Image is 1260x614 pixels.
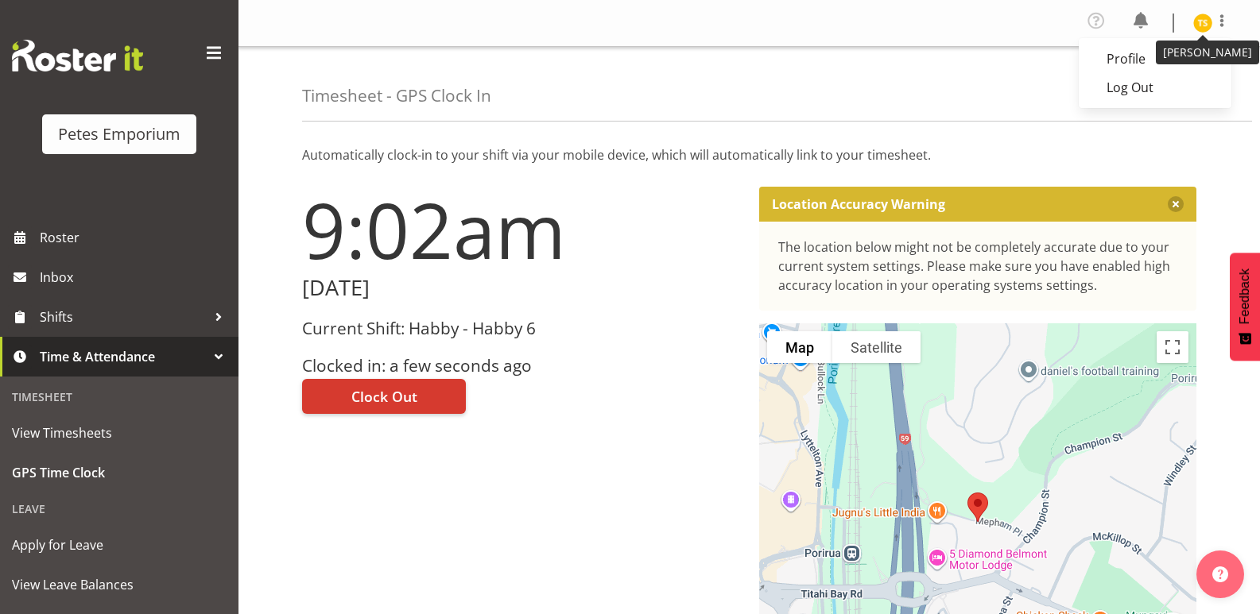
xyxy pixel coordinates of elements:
a: Apply for Leave [4,525,235,565]
button: Toggle fullscreen view [1157,331,1188,363]
img: Rosterit website logo [12,40,143,71]
p: Location Accuracy Warning [772,196,945,212]
div: Petes Emporium [58,122,180,146]
button: Show satellite imagery [832,331,921,363]
span: Apply for Leave [12,533,227,557]
h3: Current Shift: Habby - Habby 6 [302,319,740,338]
div: The location below might not be completely accurate due to your current system settings. Please m... [778,237,1178,295]
span: View Timesheets [12,421,227,445]
h2: [DATE] [302,276,740,300]
div: Timesheet [4,380,235,413]
button: Close message [1168,196,1184,212]
img: tamara-straker11292.jpg [1193,14,1212,33]
div: Leave [4,492,235,525]
span: Clock Out [351,386,417,407]
a: View Timesheets [4,413,235,453]
p: Automatically clock-in to your shift via your mobile device, which will automatically link to you... [302,145,1196,164]
span: Roster [40,226,231,249]
h1: 9:02am [302,187,740,272]
span: Time & Attendance [40,345,207,369]
h3: Clocked in: a few seconds ago [302,357,740,375]
button: Show street map [767,331,832,363]
span: Shifts [40,305,207,329]
button: Feedback - Show survey [1230,253,1260,361]
h4: Timesheet - GPS Clock In [302,87,491,105]
span: Inbox [40,265,231,289]
span: Feedback [1238,268,1252,324]
button: Clock Out [302,379,466,414]
img: help-xxl-2.png [1212,566,1228,582]
a: View Leave Balances [4,565,235,604]
a: Log Out [1079,73,1231,102]
a: GPS Time Clock [4,453,235,492]
span: View Leave Balances [12,573,227,597]
span: GPS Time Clock [12,461,227,485]
a: Profile [1079,44,1231,73]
